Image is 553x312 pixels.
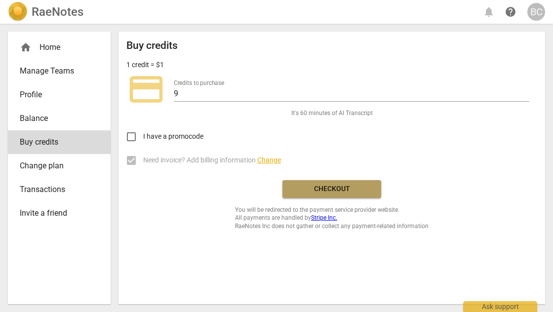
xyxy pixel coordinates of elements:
span: home [20,41,32,53]
a: Change plan [8,154,111,178]
button: BC [527,3,545,21]
img: Logo [8,2,28,22]
span: Balance [20,113,91,124]
div: Home [20,41,91,53]
span: Change [257,156,281,164]
h2: RaeNotes [32,5,83,19]
span: Manage Teams [20,65,91,77]
h2: Buy credits [126,39,178,52]
a: Buy credits [8,130,111,154]
span: help [505,6,516,18]
label: Credits to purchase [174,80,224,86]
button: Checkout [282,180,381,198]
span: Invite a friend [20,207,91,219]
p: 1 credit = $1 [126,60,164,70]
a: Manage Teams [8,59,111,83]
span: Need invoice? Add billing information [143,155,281,165]
a: Balance [8,107,111,130]
span: Transactions [20,184,91,195]
span: Change plan [20,160,91,172]
a: Profile [8,83,111,107]
a: Invite a friend [8,201,111,225]
span: Checkout [290,184,373,194]
span: It's 60 minutes of AI Transcript [291,109,373,117]
div: Ask support [463,301,537,312]
span: You will be redirected to the payment service provider website. All payments are handled by RaeNo... [235,206,429,231]
span: credit_card [126,70,166,109]
a: LogoRaeNotes [8,2,83,22]
div: Home [8,36,111,59]
span: Buy credits [20,136,91,148]
a: Help [502,3,519,21]
span: I have a promocode [143,131,203,142]
a: Transactions [8,178,111,201]
span: Profile [20,89,91,101]
a: Stripe Inc. [311,214,337,221]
